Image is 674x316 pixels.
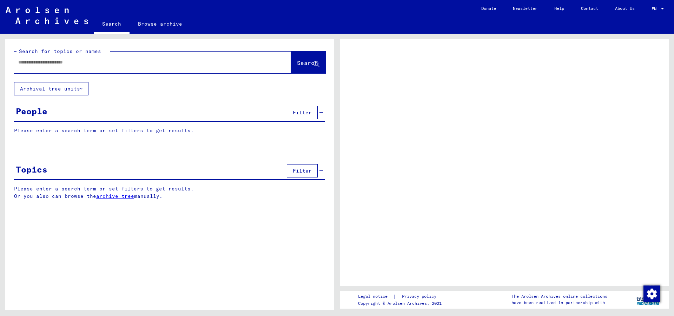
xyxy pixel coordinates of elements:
button: Filter [287,164,318,177]
img: Change consent [643,285,660,302]
p: Copyright © Arolsen Archives, 2021 [358,300,445,307]
div: | [358,293,445,300]
img: yv_logo.png [635,291,661,308]
div: People [16,105,47,117]
span: Filter [293,168,312,174]
p: have been realized in partnership with [511,300,607,306]
p: Please enter a search term or set filters to get results. [14,127,325,134]
p: The Arolsen Archives online collections [511,293,607,300]
a: Privacy policy [396,293,445,300]
button: Search [291,52,325,73]
a: Legal notice [358,293,393,300]
span: Filter [293,109,312,116]
span: EN [652,6,659,11]
mat-label: Search for topics or names [19,48,101,54]
a: archive tree [96,193,134,199]
span: Search [297,59,318,66]
button: Archival tree units [14,82,88,95]
div: Change consent [643,285,660,302]
button: Filter [287,106,318,119]
p: Please enter a search term or set filters to get results. Or you also can browse the manually. [14,185,325,200]
img: Arolsen_neg.svg [6,7,88,24]
div: Topics [16,163,47,176]
a: Search [94,15,130,34]
a: Browse archive [130,15,191,32]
